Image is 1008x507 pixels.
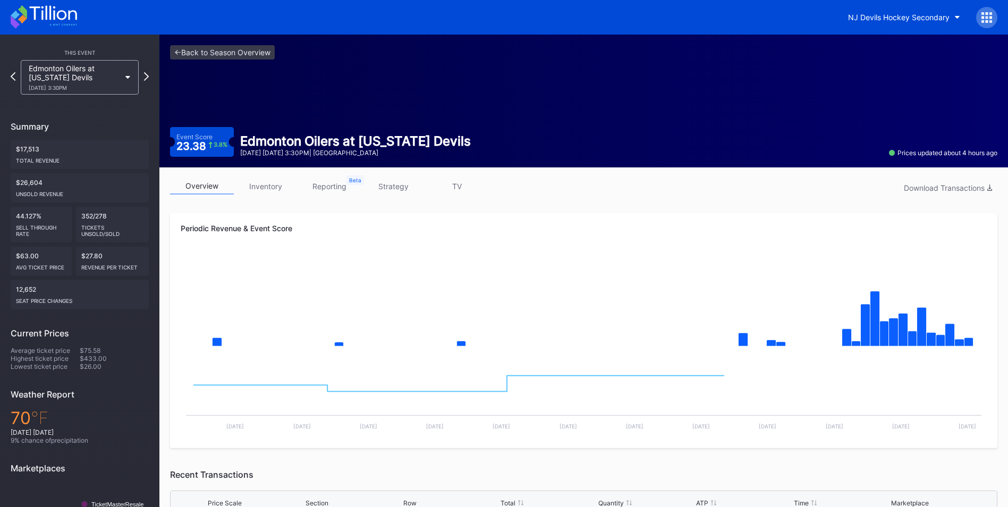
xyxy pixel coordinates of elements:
div: [DATE] [DATE] 3:30PM | [GEOGRAPHIC_DATA] [240,149,471,157]
div: seat price changes [16,293,143,304]
a: TV [425,178,489,195]
div: Sell Through Rate [16,220,66,237]
svg: Chart title [181,251,987,358]
div: Total [501,499,515,507]
text: [DATE] [560,423,577,429]
text: [DATE] [692,423,710,429]
text: [DATE] [826,423,843,429]
div: Average ticket price [11,347,80,354]
div: Periodic Revenue & Event Score [181,224,987,233]
a: <-Back to Season Overview [170,45,275,60]
a: inventory [234,178,298,195]
div: $17,513 [11,140,149,169]
div: NJ Devils Hockey Secondary [848,13,950,22]
div: 3.8 % [214,142,227,148]
div: ATP [696,499,708,507]
div: [DATE] 3:30PM [29,84,120,91]
div: Weather Report [11,389,149,400]
text: [DATE] [493,423,510,429]
text: [DATE] [226,423,244,429]
div: 12,652 [11,280,149,309]
div: Section [306,499,328,507]
text: [DATE] [426,423,444,429]
div: $26,604 [11,173,149,202]
div: Quantity [598,499,624,507]
div: Edmonton Oilers at [US_STATE] Devils [29,64,120,91]
div: Recent Transactions [170,469,997,480]
text: [DATE] [626,423,643,429]
text: [DATE] [959,423,976,429]
div: Download Transactions [904,183,992,192]
div: Prices updated about 4 hours ago [889,149,997,157]
button: NJ Devils Hockey Secondary [840,7,968,27]
div: Event Score [176,133,213,141]
div: $27.80 [76,247,149,276]
div: $433.00 [80,354,149,362]
div: 352/278 [76,207,149,242]
div: [DATE] [DATE] [11,428,149,436]
div: 70 [11,408,149,428]
div: Revenue per ticket [81,260,144,271]
div: Avg ticket price [16,260,66,271]
div: $75.58 [80,347,149,354]
text: [DATE] [293,423,311,429]
div: 44.127% [11,207,72,242]
button: Download Transactions [899,181,997,195]
div: Highest ticket price [11,354,80,362]
div: Marketplace [891,499,929,507]
div: $26.00 [80,362,149,370]
div: Summary [11,121,149,132]
div: Marketplaces [11,463,149,474]
a: strategy [361,178,425,195]
div: Edmonton Oilers at [US_STATE] Devils [240,133,471,149]
text: [DATE] [892,423,910,429]
div: 23.38 [176,141,227,151]
div: Row [403,499,417,507]
div: This Event [11,49,149,56]
text: [DATE] [360,423,377,429]
a: overview [170,178,234,195]
span: ℉ [31,408,48,428]
div: Total Revenue [16,153,143,164]
div: Current Prices [11,328,149,339]
div: Time [794,499,809,507]
div: Unsold Revenue [16,187,143,197]
div: Price Scale [208,499,242,507]
svg: Chart title [181,358,987,437]
a: reporting [298,178,361,195]
div: Lowest ticket price [11,362,80,370]
text: [DATE] [759,423,776,429]
div: $63.00 [11,247,72,276]
div: 9 % chance of precipitation [11,436,149,444]
div: Tickets Unsold/Sold [81,220,144,237]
